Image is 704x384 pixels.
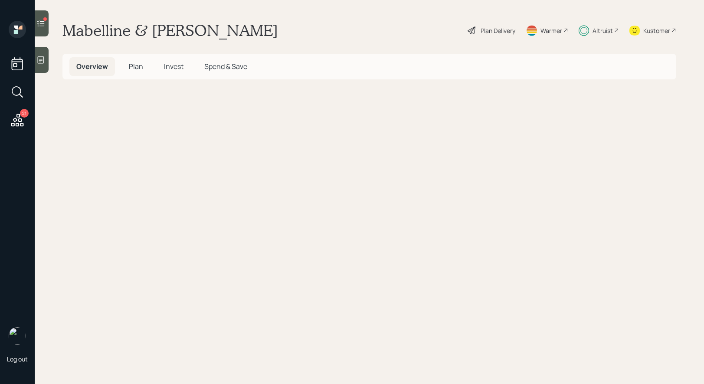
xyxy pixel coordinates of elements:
[76,62,108,71] span: Overview
[20,109,29,118] div: 21
[7,355,28,363] div: Log out
[204,62,247,71] span: Spend & Save
[62,21,278,40] h1: Mabelline & [PERSON_NAME]
[481,26,515,35] div: Plan Delivery
[593,26,613,35] div: Altruist
[540,26,562,35] div: Warmer
[129,62,143,71] span: Plan
[643,26,670,35] div: Kustomer
[9,327,26,345] img: treva-nostdahl-headshot.png
[164,62,183,71] span: Invest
